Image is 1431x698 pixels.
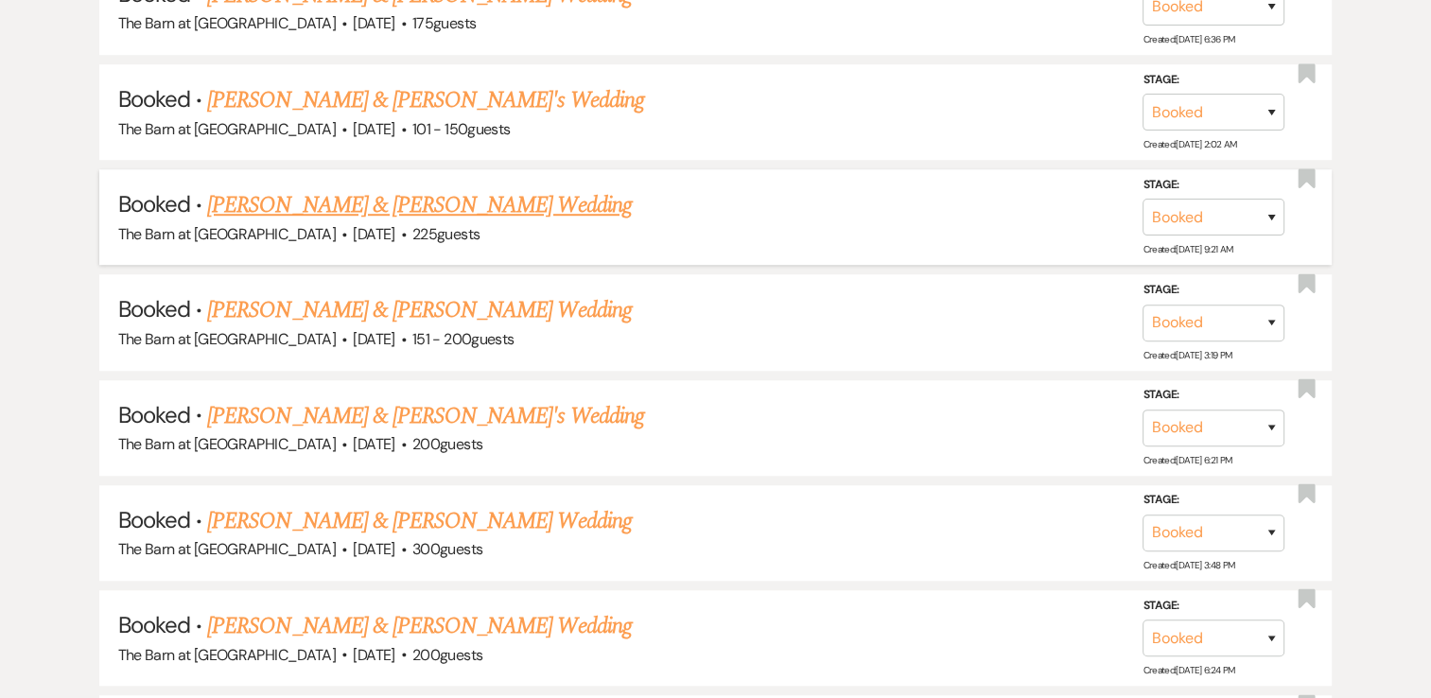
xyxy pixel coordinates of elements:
[1143,280,1284,301] label: Stage:
[412,434,482,454] span: 200 guests
[118,434,336,454] span: The Barn at [GEOGRAPHIC_DATA]
[412,539,482,559] span: 300 guests
[207,188,631,222] a: [PERSON_NAME] & [PERSON_NAME] Wedding
[412,13,476,33] span: 175 guests
[1143,559,1234,571] span: Created: [DATE] 3:48 PM
[118,84,190,113] span: Booked
[118,610,190,639] span: Booked
[1143,348,1231,360] span: Created: [DATE] 3:19 PM
[118,189,190,218] span: Booked
[118,119,336,139] span: The Barn at [GEOGRAPHIC_DATA]
[1143,69,1284,90] label: Stage:
[353,645,394,665] span: [DATE]
[118,224,336,244] span: The Barn at [GEOGRAPHIC_DATA]
[1143,595,1284,616] label: Stage:
[412,329,514,349] span: 151 - 200 guests
[207,504,631,538] a: [PERSON_NAME] & [PERSON_NAME] Wedding
[1143,385,1284,406] label: Stage:
[412,224,480,244] span: 225 guests
[1143,243,1232,255] span: Created: [DATE] 9:21 AM
[353,224,394,244] span: [DATE]
[1143,664,1234,676] span: Created: [DATE] 6:24 PM
[118,294,190,323] span: Booked
[353,434,394,454] span: [DATE]
[412,645,482,665] span: 200 guests
[118,645,336,665] span: The Barn at [GEOGRAPHIC_DATA]
[118,539,336,559] span: The Barn at [GEOGRAPHIC_DATA]
[1143,175,1284,196] label: Stage:
[207,293,631,327] a: [PERSON_NAME] & [PERSON_NAME] Wedding
[1143,33,1234,45] span: Created: [DATE] 6:36 PM
[118,505,190,534] span: Booked
[1143,490,1284,511] label: Stage:
[353,119,394,139] span: [DATE]
[353,13,394,33] span: [DATE]
[118,13,336,33] span: The Barn at [GEOGRAPHIC_DATA]
[207,609,631,643] a: [PERSON_NAME] & [PERSON_NAME] Wedding
[353,539,394,559] span: [DATE]
[118,400,190,429] span: Booked
[1143,138,1236,150] span: Created: [DATE] 2:02 AM
[207,83,644,117] a: [PERSON_NAME] & [PERSON_NAME]'s Wedding
[412,119,510,139] span: 101 - 150 guests
[1143,454,1231,466] span: Created: [DATE] 6:21 PM
[118,329,336,349] span: The Barn at [GEOGRAPHIC_DATA]
[353,329,394,349] span: [DATE]
[207,399,644,433] a: [PERSON_NAME] & [PERSON_NAME]'s Wedding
